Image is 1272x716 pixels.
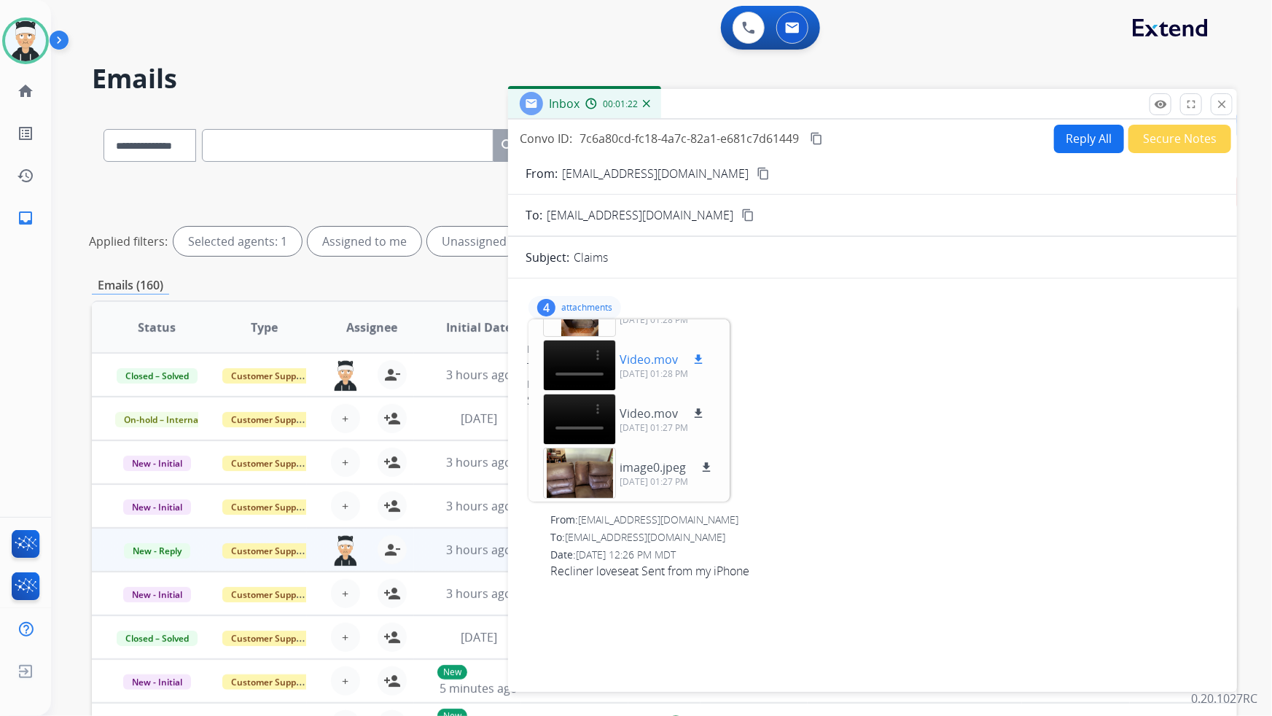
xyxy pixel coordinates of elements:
span: Customer Support [222,587,317,602]
span: Customer Support [222,368,317,384]
mat-icon: person_add [383,672,401,690]
span: 5 minutes ago [440,680,518,696]
p: Video.mov [620,351,678,368]
div: Assigned to me [308,227,421,256]
span: 3 hours ago [446,585,512,602]
p: [EMAIL_ADDRESS][DOMAIN_NAME] [562,165,749,182]
mat-icon: person_add [383,629,401,646]
span: 3 hours ago [446,498,512,514]
p: Subject: [526,249,569,266]
span: Type [251,319,278,336]
button: + [331,623,360,652]
span: Customer Support [222,631,317,646]
p: From: [526,165,558,182]
span: + [342,629,348,646]
p: Video.mov [620,405,678,422]
span: [DATE] [461,410,497,427]
div: Unassigned [427,227,521,256]
div: From: [550,513,1218,527]
img: avatar [5,20,46,61]
span: Closed – Solved [117,631,198,646]
span: New - Reply [124,543,190,559]
span: New - Initial [123,499,191,515]
h2: Emails [92,64,1237,93]
span: 7c6a80cd-fc18-4a7c-82a1-e681c7d61449 [580,131,799,147]
div: From: [527,342,1218,357]
mat-icon: fullscreen [1185,98,1198,111]
span: 00:01:22 [603,98,638,110]
p: Claims [574,249,608,266]
button: Secure Notes [1128,125,1231,153]
span: Status [138,319,176,336]
p: To: [526,206,542,224]
span: [DATE] 12:26 PM MDT [576,548,676,561]
span: [DATE] [461,629,497,645]
span: New - Initial [123,674,191,690]
mat-icon: home [17,82,34,100]
p: Emails (160) [92,276,169,295]
p: attachments [561,302,612,314]
mat-icon: download [692,353,705,366]
button: + [331,491,360,521]
span: [EMAIL_ADDRESS][DOMAIN_NAME] [578,513,738,526]
div: Date: [527,377,1218,392]
mat-icon: content_copy [810,132,823,145]
mat-icon: history [17,167,34,184]
span: [EMAIL_ADDRESS][DOMAIN_NAME] [565,530,725,544]
button: Reply All [1054,125,1124,153]
mat-icon: close [1215,98,1228,111]
div: To: [527,359,1218,374]
p: Convo ID: [520,130,572,147]
mat-icon: download [700,461,713,474]
mat-icon: remove_red_eye [1154,98,1167,111]
button: + [331,448,360,477]
p: 0.20.1027RC [1191,690,1257,707]
span: 3 hours ago [446,542,512,558]
span: Initial Date [446,319,512,336]
img: agent-avatar [331,360,360,391]
mat-icon: person_add [383,497,401,515]
mat-icon: person_remove [383,366,401,384]
span: + [342,410,348,427]
div: Date: [550,548,1218,562]
span: Customer Support [222,412,317,427]
span: + [342,585,348,602]
span: Recliner loveseat Sent from my iPhone [550,562,1218,580]
span: New - Initial [123,587,191,602]
div: From: [539,427,1218,442]
mat-icon: person_add [383,585,401,602]
span: 3 hours ago [446,454,512,470]
span: Customer Support [222,456,317,471]
span: + [342,497,348,515]
span: Recliner sofa Sent from my iPhon [539,477,1218,494]
mat-icon: search [499,137,517,155]
span: Closed – Solved [117,368,198,384]
div: To: [550,530,1218,545]
span: + [342,672,348,690]
p: [DATE] 01:27 PM [620,422,707,434]
span: Single recliner Sent from my iPhon [527,392,1218,409]
span: Assignee [346,319,397,336]
span: [EMAIL_ADDRESS][DOMAIN_NAME] [547,206,733,224]
mat-icon: content_copy [757,167,770,180]
mat-icon: person_add [383,454,401,471]
span: Customer Support [222,674,317,690]
p: [DATE] 01:28 PM [620,368,707,380]
p: Applied filters: [89,233,168,250]
div: Selected agents: 1 [173,227,302,256]
span: 3 hours ago [446,367,512,383]
img: agent-avatar [331,535,360,566]
p: New [437,665,467,680]
span: Customer Support [222,543,317,559]
div: 4 [537,299,555,316]
span: Inbox [549,96,580,112]
mat-icon: download [692,407,705,420]
button: + [331,404,360,433]
p: image0.jpeg [620,459,686,476]
div: To: [539,445,1218,459]
mat-icon: inbox [17,209,34,227]
button: + [331,666,360,696]
mat-icon: person_add [383,410,401,427]
span: New - Initial [123,456,191,471]
span: Customer Support [222,499,317,515]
